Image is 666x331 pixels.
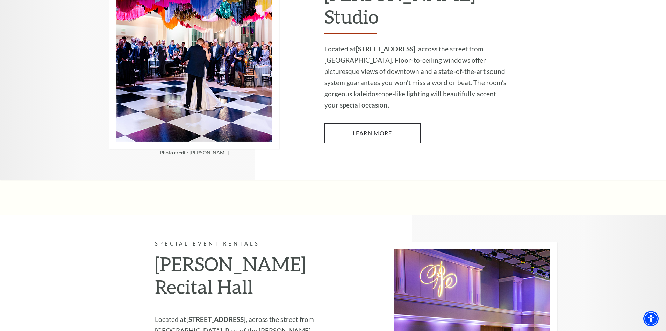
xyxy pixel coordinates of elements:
p: Located at , across the street from [GEOGRAPHIC_DATA]. Floor-to-ceiling windows offer picturesque... [324,43,511,111]
h2: [PERSON_NAME] Recital Hall [155,253,342,304]
p: Photo credit: [PERSON_NAME] [109,150,279,155]
p: Special Event Rentals [155,240,342,248]
div: Accessibility Menu [643,311,659,326]
strong: [STREET_ADDRESS] [356,45,416,53]
a: Learn More McDavid Studio [324,123,421,143]
strong: [STREET_ADDRESS] [186,315,246,323]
